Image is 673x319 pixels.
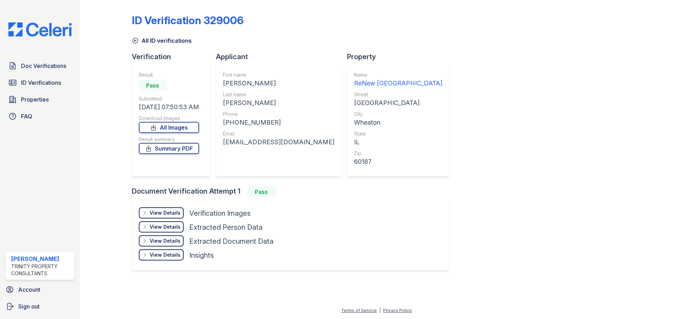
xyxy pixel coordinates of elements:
div: [PERSON_NAME] [223,78,334,88]
div: Last name [223,91,334,98]
div: First name [223,71,334,78]
span: Sign out [18,302,40,311]
span: FAQ [21,112,32,120]
a: Doc Verifications [6,59,74,73]
div: View Details [150,237,181,244]
div: ReNew [GEOGRAPHIC_DATA] [354,78,442,88]
div: Result summary [139,136,199,143]
div: Email [223,130,334,137]
div: [EMAIL_ADDRESS][DOMAIN_NAME] [223,137,334,147]
a: FAQ [6,109,74,123]
div: [PHONE_NUMBER] [223,118,334,127]
div: Name [354,71,442,78]
a: All ID verifications [132,36,192,45]
div: Trinity Property Consultants [11,263,72,277]
div: Download Images [139,115,199,122]
div: Submitted [139,95,199,102]
a: Summary PDF [139,143,199,154]
div: Extracted Document Data [189,236,273,246]
a: Name ReNew [GEOGRAPHIC_DATA] [354,71,442,88]
a: All Images [139,122,199,133]
div: State [354,130,442,137]
a: Properties [6,92,74,106]
div: IL [354,137,442,147]
div: Wheaton [354,118,442,127]
span: Account [18,285,40,294]
div: Document Verification Attempt 1 [132,186,455,197]
div: Pass [139,80,167,91]
div: Phone [223,111,334,118]
a: Privacy Policy [383,308,412,313]
div: Applicant [216,52,347,62]
span: ID Verifications [21,78,61,87]
div: ID Verification 329006 [132,14,244,27]
div: Pass [247,186,276,197]
div: View Details [150,251,181,258]
div: Insights [189,250,214,260]
div: Street [354,91,442,98]
a: Account [3,283,77,297]
div: [PERSON_NAME] [223,98,334,108]
div: [PERSON_NAME] [11,255,72,263]
img: CE_Logo_Blue-a8612792a0a2168367f1c8372b55b34899dd931a85d93a1a3d3e32e68fde9ad4.png [3,22,77,36]
span: Doc Verifications [21,62,66,70]
div: Extracted Person Data [189,222,263,232]
a: Sign out [3,299,77,313]
a: Terms of Service [341,308,377,313]
div: Zip [354,150,442,157]
div: City [354,111,442,118]
div: [GEOGRAPHIC_DATA] [354,98,442,108]
div: Verification Images [189,208,251,218]
span: Properties [21,95,49,104]
div: Property [347,52,455,62]
a: ID Verifications [6,76,74,90]
div: Result [139,71,199,78]
div: | [379,308,381,313]
div: View Details [150,209,181,216]
div: Verification [132,52,216,62]
div: [DATE] 07:50:53 AM [139,102,199,112]
div: View Details [150,223,181,230]
div: 60187 [354,157,442,167]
